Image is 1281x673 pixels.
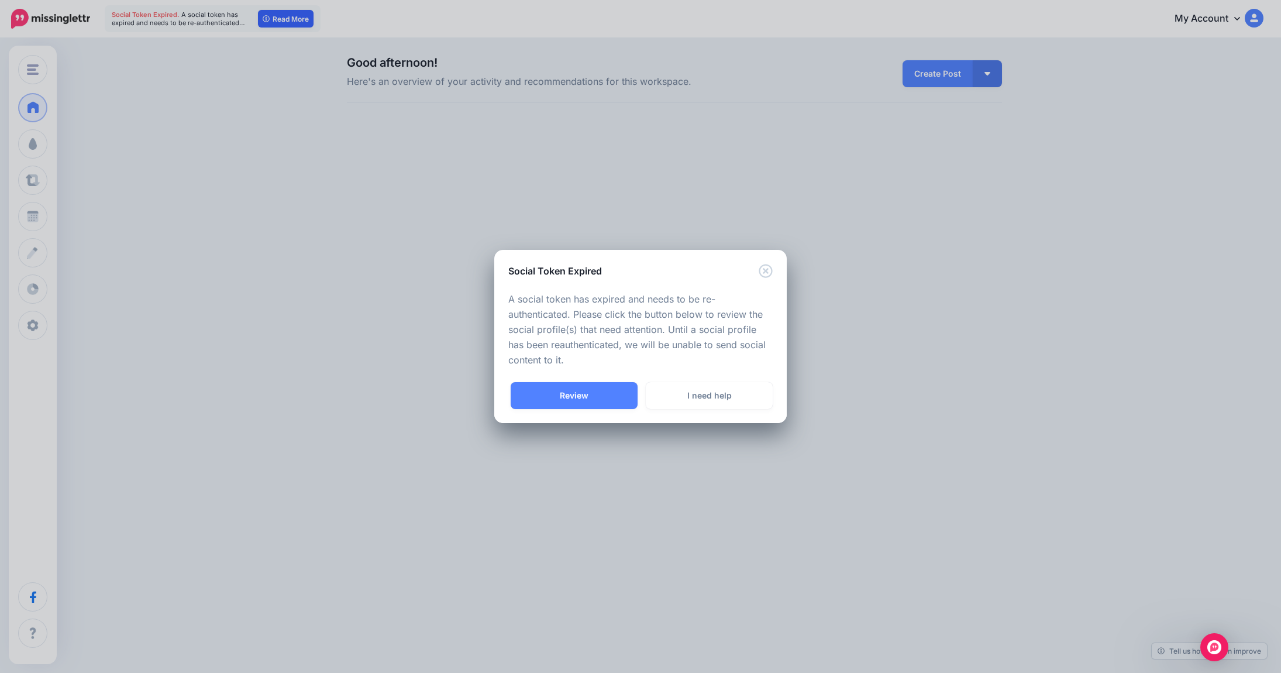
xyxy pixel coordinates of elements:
p: A social token has expired and needs to be re-authenticated. Please click the button below to rev... [508,292,773,368]
h5: Social Token Expired [508,264,602,278]
a: I need help [646,382,773,409]
a: Review [511,382,638,409]
div: Open Intercom Messenger [1200,633,1228,661]
button: Close [759,264,773,279]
